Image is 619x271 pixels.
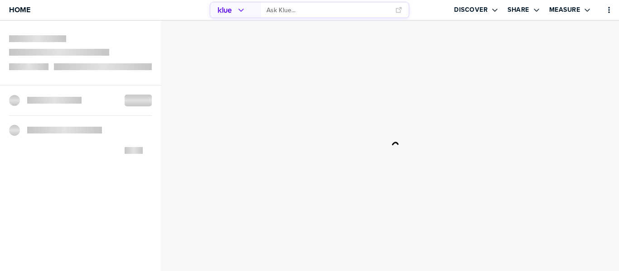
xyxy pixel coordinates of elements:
label: Discover [454,6,488,14]
input: Ask Klue... [266,3,389,18]
label: Share [508,6,529,14]
label: Measure [549,6,580,14]
a: Edit Profile [597,9,599,11]
span: Home [9,6,30,14]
